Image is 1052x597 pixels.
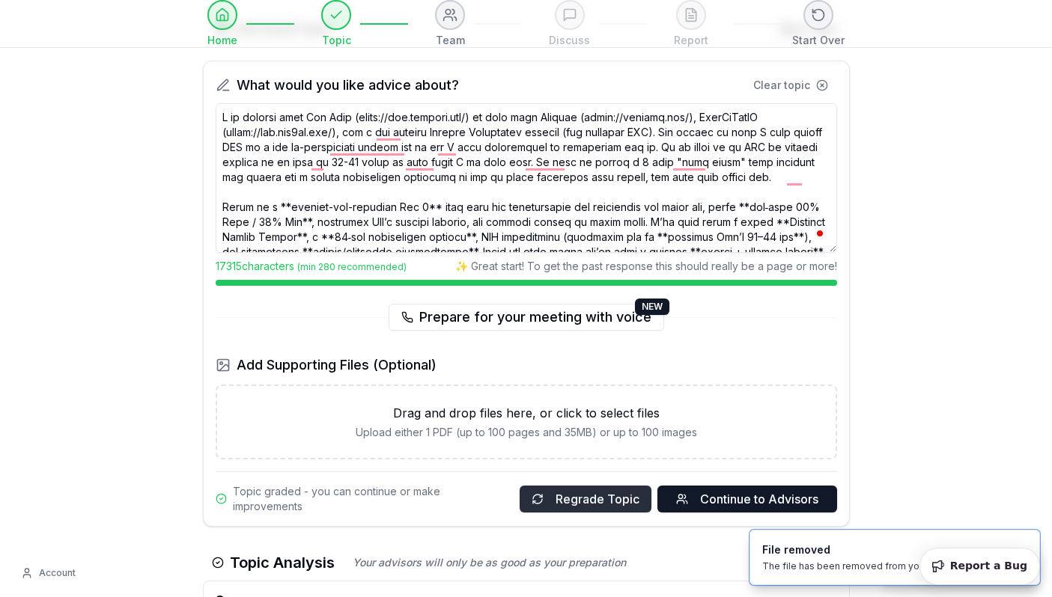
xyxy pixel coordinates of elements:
span: Home [207,33,237,48]
span: 17315 characters [216,259,407,274]
div: File removed [762,542,952,557]
button: Continue to Advisors [657,486,837,512]
span: Topic graded - you can continue or make improvements [233,484,507,514]
span: Topic Analysis [230,552,335,573]
button: Topic AnalysisYour advisors will only be as good as your preparation [203,545,850,581]
p: Drag and drop files here, or click to select files [235,404,818,422]
span: Continue to Advisors [700,490,818,508]
span: ✨ Great start! To get the past response this should really be a page or more! [455,259,837,274]
button: Prepare for your meeting with voiceNEW [389,304,664,331]
div: The file has been removed from your topic [762,560,952,572]
span: Add Supporting Files (Optional) [237,355,437,376]
button: Clear topic [744,73,837,97]
span: Account [39,567,76,579]
span: Discuss [549,33,590,48]
span: Clear topic [753,78,810,93]
span: Prepare for your meeting with voice [419,307,651,328]
span: Report [674,33,708,48]
textarea: To enrich screen reader interactions, please activate Accessibility in Grammarly extension settings [216,103,837,253]
span: Your advisors will only be as good as your preparation [353,555,626,570]
button: Account [12,561,85,585]
span: Start Over [792,33,845,48]
span: (min 280 recommended) [297,261,407,272]
span: Topic [322,33,351,48]
span: What would you like advice about? [237,75,459,96]
span: Team [436,33,465,48]
div: NEW [635,298,669,315]
p: Upload either 1 PDF (up to 100 pages and 35MB) or up to 100 images [235,425,818,440]
span: Regrade Topic [556,490,639,508]
button: Regrade Topic [520,486,651,512]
